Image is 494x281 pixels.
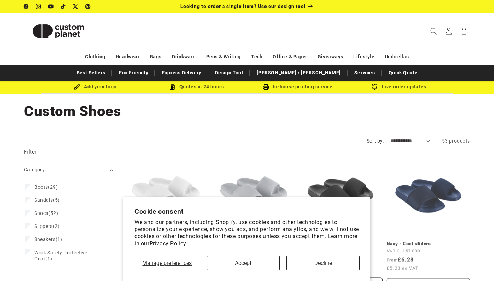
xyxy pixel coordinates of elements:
summary: Category (0 selected) [24,161,113,179]
img: Order Updates Icon [169,84,175,90]
div: Quotes in 24 hours [146,83,247,91]
label: Sort by: [367,138,384,144]
iframe: Chat Widget [460,248,494,281]
h2: Cookie consent [134,208,360,216]
span: Looking to order a single item? Use our design tool [180,3,306,9]
a: Drinkware [172,51,196,63]
img: Brush Icon [74,84,80,90]
span: 53 products [442,138,470,144]
a: Custom Planet [22,13,95,49]
span: Sneakers [34,236,56,242]
a: Privacy Policy [150,240,186,247]
span: Slippers [34,223,53,229]
span: Manage preferences [142,260,192,266]
span: Shoes [34,210,48,216]
a: Best Sellers [73,67,109,79]
a: Headwear [116,51,140,63]
a: Bags [150,51,162,63]
span: (1) [34,249,102,262]
span: (52) [34,210,58,216]
a: Express Delivery [158,67,205,79]
button: Manage preferences [134,256,200,270]
button: Decline [286,256,360,270]
a: Eco Friendly [116,67,152,79]
a: Clothing [85,51,105,63]
a: Lifestyle [353,51,374,63]
a: [PERSON_NAME] / [PERSON_NAME] [253,67,344,79]
a: Pens & Writing [206,51,241,63]
span: (2) [34,223,60,229]
a: Navy - Cool sliders [387,239,470,245]
a: Office & Paper [273,51,307,63]
h1: Custom Shoes [24,102,470,121]
span: Category [24,167,45,172]
button: Accept [207,256,280,270]
span: (5) [34,197,60,203]
a: Giveaways [318,51,343,63]
span: Boots [34,184,48,190]
a: Umbrellas [385,51,409,63]
div: Live order updates [348,83,449,91]
span: Work Safety Protective Gear [34,250,87,261]
a: Tech [251,51,262,63]
a: Services [351,67,378,79]
h2: Filter: [24,148,38,156]
img: In-house printing [263,84,269,90]
span: (1) [34,236,62,242]
summary: Search [426,24,441,39]
div: In-house printing service [247,83,348,91]
p: We and our partners, including Shopify, use cookies and other technologies to personalize your ex... [134,219,360,247]
div: Add your logo [45,83,146,91]
img: Order updates [372,84,378,90]
span: (29) [34,184,58,190]
a: Design Tool [212,67,247,79]
span: Sandals [34,197,53,203]
img: Custom Planet [24,16,93,47]
a: Quick Quote [385,67,421,79]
